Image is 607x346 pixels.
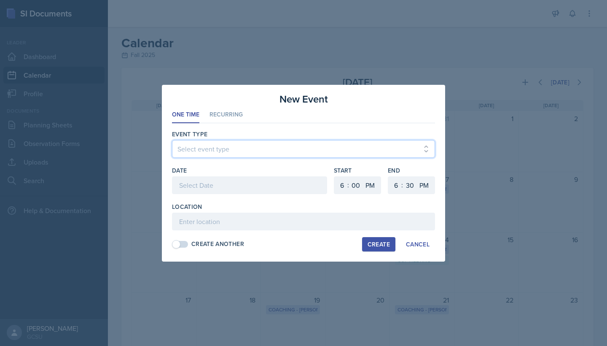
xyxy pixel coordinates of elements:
h3: New Event [279,92,328,107]
li: One Time [172,107,199,123]
label: Event Type [172,130,208,138]
div: Create [368,241,390,248]
button: Cancel [400,237,435,251]
div: Cancel [406,241,430,248]
input: Enter location [172,213,435,230]
div: : [347,180,349,190]
label: End [388,166,435,175]
label: Location [172,203,202,211]
div: Create Another [191,240,244,249]
label: Start [334,166,381,175]
label: Date [172,166,187,175]
div: : [401,180,403,190]
li: Recurring [209,107,243,123]
button: Create [362,237,395,251]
